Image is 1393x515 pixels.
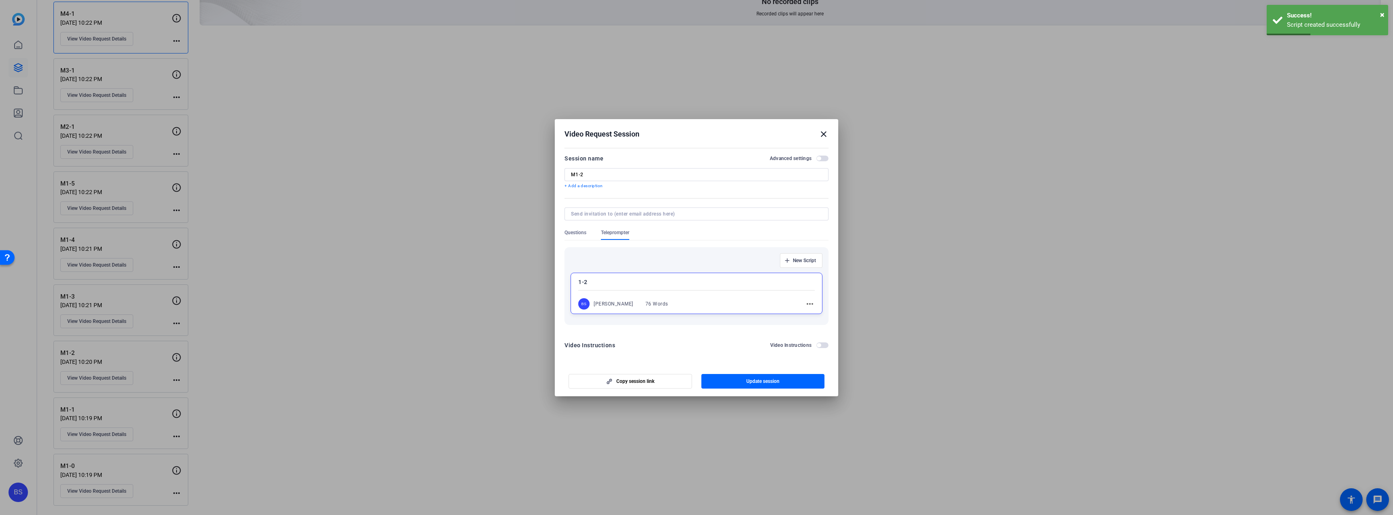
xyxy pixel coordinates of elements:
[770,342,812,348] h2: Video Instructions
[701,374,825,389] button: Update session
[780,253,822,268] button: New Script
[564,229,586,236] span: Questions
[564,340,615,350] div: Video Instructions
[564,183,829,189] p: + Add a description
[746,378,780,385] span: Update session
[805,299,815,309] mat-icon: more_horiz
[601,229,629,236] span: Teleprompter
[578,277,815,287] p: 1-2
[594,301,633,307] div: [PERSON_NAME]
[571,211,819,217] input: Send invitation to (enter email address here)
[1380,10,1384,19] span: ×
[770,155,812,162] h2: Advanced settings
[616,378,654,385] span: Copy session link
[569,374,692,389] button: Copy session link
[645,301,668,307] div: 76 Words
[1287,11,1382,20] div: Success!
[578,298,590,310] div: BS
[564,129,829,139] div: Video Request Session
[1380,9,1384,21] button: Close
[571,171,822,178] input: Enter Session Name
[793,257,816,264] span: New Script
[1287,20,1382,30] div: Script created successfully
[819,129,829,139] mat-icon: close
[564,154,603,163] div: Session name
